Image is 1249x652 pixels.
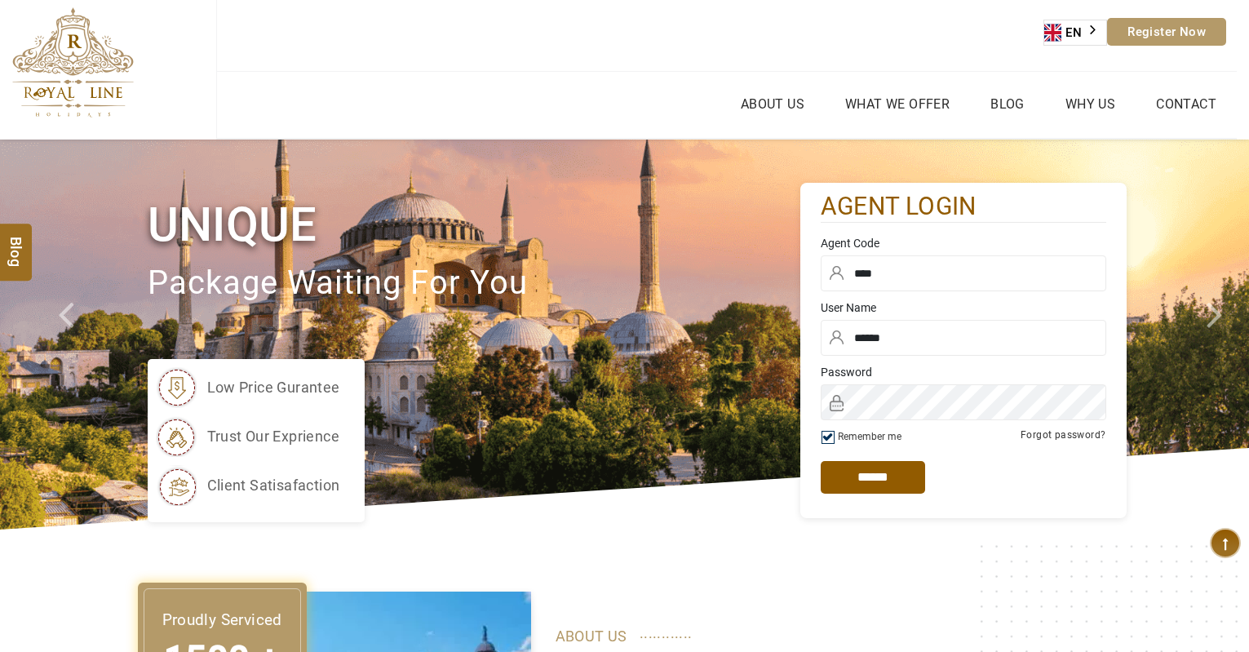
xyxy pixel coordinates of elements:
[986,92,1029,116] a: Blog
[1043,20,1107,46] aside: Language selected: English
[156,416,340,457] li: trust our exprience
[821,299,1106,316] label: User Name
[841,92,954,116] a: What we Offer
[1044,20,1106,45] a: EN
[148,194,800,255] h1: Unique
[38,140,100,530] a: Check next prev
[821,191,1106,223] h2: agent login
[556,624,1102,649] p: ABOUT US
[156,465,340,506] li: client satisafaction
[821,364,1106,380] label: Password
[1061,92,1119,116] a: Why Us
[12,7,134,118] img: The Royal Line Holidays
[156,367,340,408] li: low price gurantee
[6,236,27,250] span: Blog
[838,431,901,442] label: Remember me
[821,235,1106,251] label: Agent Code
[1152,92,1220,116] a: Contact
[640,621,693,645] span: ............
[1186,140,1249,530] a: Check next image
[148,256,800,311] p: package waiting for you
[737,92,808,116] a: About Us
[1021,429,1105,441] a: Forgot password?
[1043,20,1107,46] div: Language
[1107,18,1226,46] a: Register Now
